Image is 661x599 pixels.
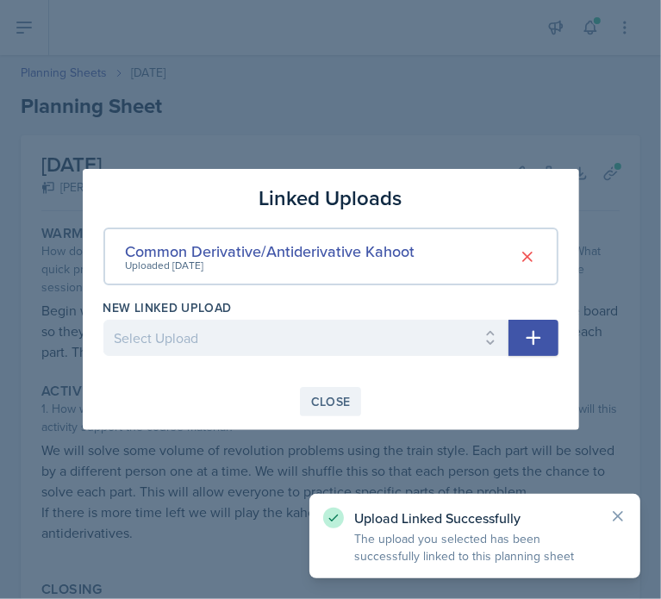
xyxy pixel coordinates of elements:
label: New Linked Upload [103,299,232,316]
div: Common Derivative/Antiderivative Kahoot [126,240,415,263]
p: The upload you selected has been successfully linked to this planning sheet [354,530,596,565]
button: Close [300,387,362,416]
p: Upload Linked Successfully [354,509,596,527]
div: Uploaded [DATE] [126,258,415,273]
div: Close [311,395,351,409]
h3: Linked Uploads [259,183,402,214]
